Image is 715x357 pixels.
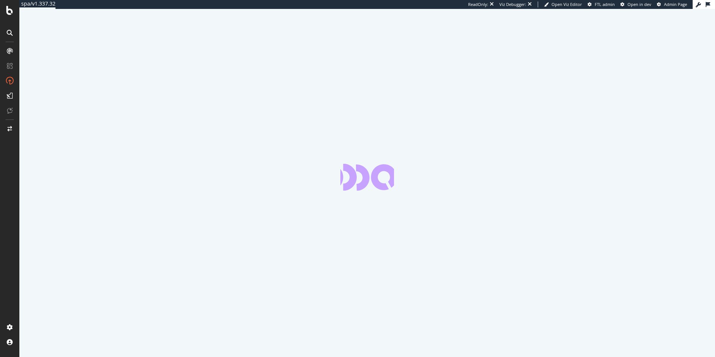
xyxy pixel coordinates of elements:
[468,1,488,7] div: ReadOnly:
[620,1,651,7] a: Open in dev
[627,1,651,7] span: Open in dev
[499,1,526,7] div: Viz Debugger:
[340,164,394,191] div: animation
[544,1,582,7] a: Open Viz Editor
[595,1,615,7] span: FTL admin
[588,1,615,7] a: FTL admin
[664,1,687,7] span: Admin Page
[657,1,687,7] a: Admin Page
[552,1,582,7] span: Open Viz Editor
